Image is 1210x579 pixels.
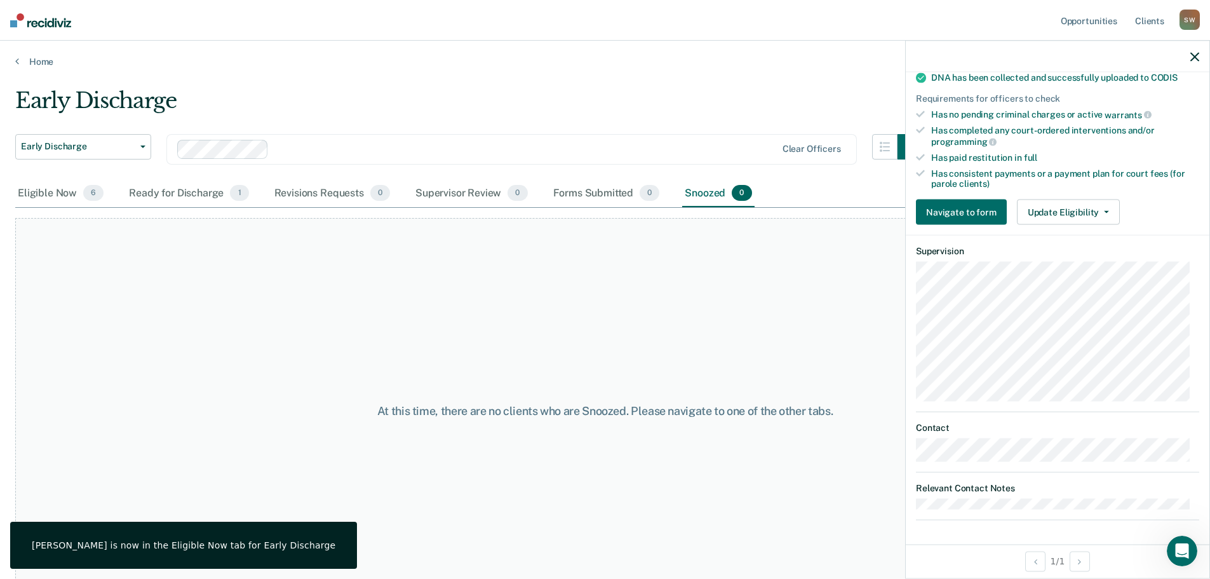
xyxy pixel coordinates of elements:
[916,93,1199,104] div: Requirements for officers to check
[732,185,751,201] span: 0
[931,125,1199,147] div: Has completed any court-ordered interventions and/or
[1025,551,1045,571] button: Previous Opportunity
[83,185,104,201] span: 6
[931,152,1199,163] div: Has paid restitution in
[15,56,1195,67] a: Home
[931,168,1199,189] div: Has consistent payments or a payment plan for court fees (for parole
[272,180,393,208] div: Revisions Requests
[1167,536,1197,566] iframe: Intercom live chat
[931,137,997,147] span: programming
[959,179,990,189] span: clients)
[551,180,662,208] div: Forms Submitted
[21,141,135,152] span: Early Discharge
[640,185,659,201] span: 0
[682,180,754,208] div: Snoozed
[931,109,1199,120] div: Has no pending criminal charges or active
[413,180,530,208] div: Supervisor Review
[1024,152,1037,162] span: full
[916,422,1199,433] dt: Contact
[15,180,106,208] div: Eligible Now
[1105,109,1152,119] span: warrants
[916,483,1199,494] dt: Relevant Contact Notes
[32,540,335,551] div: [PERSON_NAME] is now in the Eligible Now tab for Early Discharge
[311,404,900,418] div: At this time, there are no clients who are Snoozed. Please navigate to one of the other tabs.
[126,180,251,208] div: Ready for Discharge
[916,200,1007,225] button: Navigate to form
[916,200,1012,225] a: Navigate to form
[783,144,841,154] div: Clear officers
[1151,72,1178,83] span: CODIS
[931,72,1199,83] div: DNA has been collected and successfully uploaded to
[906,544,1209,578] div: 1 / 1
[1180,10,1200,30] div: S W
[1070,551,1090,571] button: Next Opportunity
[370,185,390,201] span: 0
[10,13,71,27] img: Recidiviz
[1017,200,1120,225] button: Update Eligibility
[230,185,248,201] span: 1
[508,185,527,201] span: 0
[916,246,1199,257] dt: Supervision
[15,88,923,124] div: Early Discharge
